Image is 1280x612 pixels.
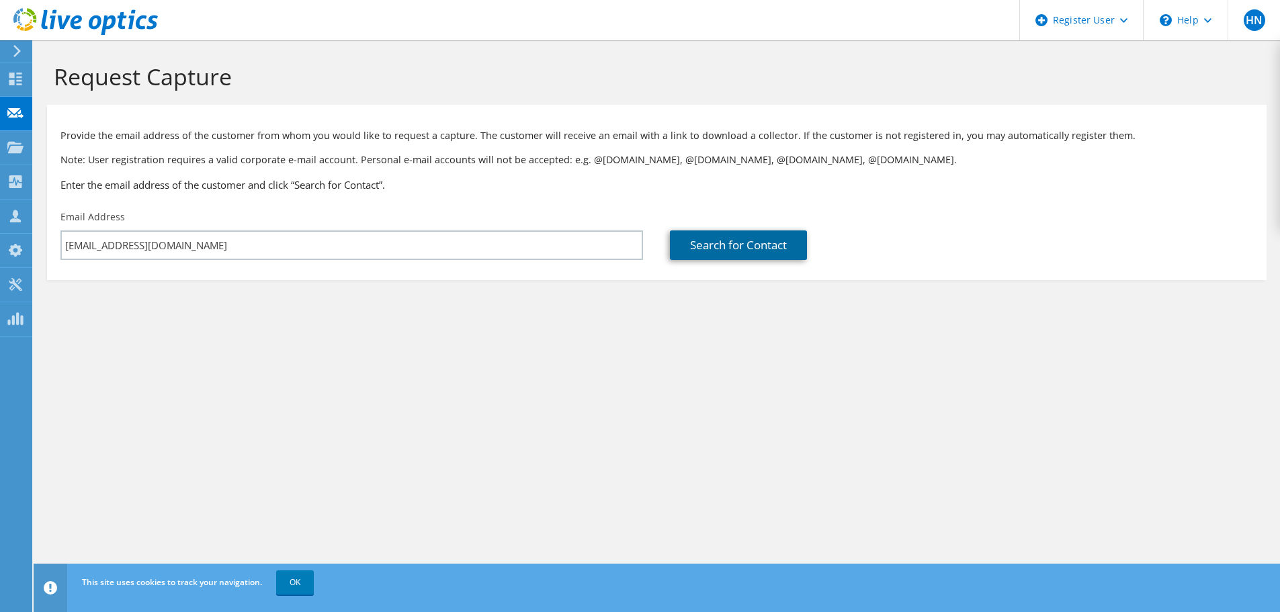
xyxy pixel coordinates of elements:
[60,152,1253,167] p: Note: User registration requires a valid corporate e-mail account. Personal e-mail accounts will ...
[54,62,1253,91] h1: Request Capture
[60,177,1253,192] h3: Enter the email address of the customer and click “Search for Contact”.
[1244,9,1265,31] span: HN
[60,128,1253,143] p: Provide the email address of the customer from whom you would like to request a capture. The cust...
[82,576,262,588] span: This site uses cookies to track your navigation.
[60,210,125,224] label: Email Address
[1160,14,1172,26] svg: \n
[276,570,314,595] a: OK
[670,230,807,260] a: Search for Contact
